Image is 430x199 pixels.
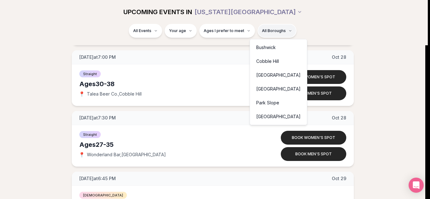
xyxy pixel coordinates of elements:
[251,82,306,96] div: [GEOGRAPHIC_DATA]
[251,68,306,82] div: [GEOGRAPHIC_DATA]
[251,110,306,124] div: [GEOGRAPHIC_DATA]
[251,54,306,68] div: Cobble Hill
[251,96,306,110] div: Park Slope
[251,41,306,54] div: Bushwick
